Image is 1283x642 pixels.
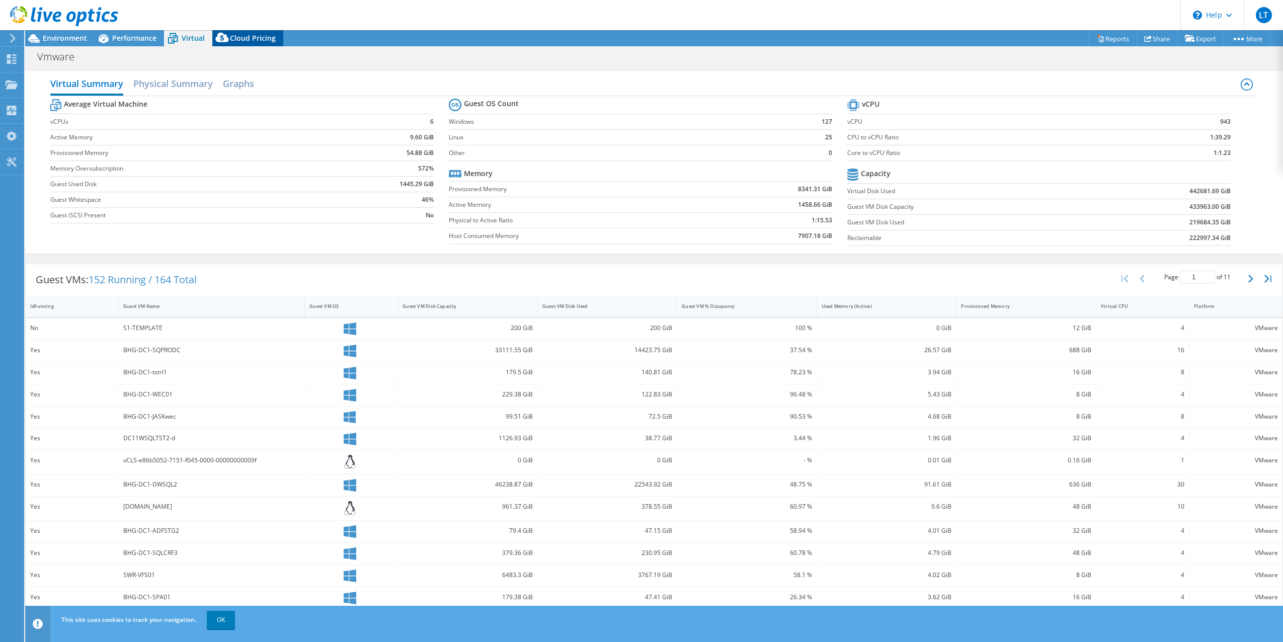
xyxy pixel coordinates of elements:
label: Memory Oversubscription [50,164,334,174]
div: 91.61 GiB [822,479,952,490]
div: 32 GiB [961,433,1091,444]
label: Virtual Disk Used [847,186,1090,196]
label: Guest Whitespace [50,195,334,205]
h2: Physical Summary [133,73,213,94]
div: Yes [30,345,114,356]
div: 4.79 GiB [822,547,952,558]
b: No [426,210,434,220]
div: Yes [30,411,114,422]
div: 122.83 GiB [542,389,673,400]
div: 0.16 GiB [961,455,1091,466]
div: 47.41 GiB [542,592,673,603]
div: 179.38 GiB [403,592,533,603]
label: Guest iSCSI Present [50,210,334,220]
div: 16 [1101,345,1184,356]
div: VMware [1194,525,1278,536]
div: 8 GiB [961,389,1091,400]
a: Share [1137,31,1178,46]
div: 26.57 GiB [822,345,952,356]
div: 90.53 % [682,411,812,422]
div: 100 % [682,323,812,334]
span: LT [1256,7,1272,23]
h2: Virtual Summary [50,73,123,96]
div: 96.48 % [682,389,812,400]
div: 79.4 GiB [403,525,533,536]
div: 0 GiB [542,455,673,466]
div: Provisioned Memory [961,303,1079,309]
div: 4.68 GiB [822,411,952,422]
div: Yes [30,479,114,490]
div: 48 GiB [961,547,1091,558]
div: 4.02 GiB [822,570,952,581]
div: Guest VM Name [123,303,288,309]
b: 8341.31 GiB [798,184,832,194]
a: Reports [1089,31,1137,46]
div: VMware [1194,345,1278,356]
div: Guest VM Disk Used [542,303,661,309]
h2: Graphs [223,73,254,94]
div: 179.5 GiB [403,367,533,378]
div: 636 GiB [961,479,1091,490]
div: Guest VMs: [26,264,207,295]
div: 0.01 GiB [822,455,952,466]
div: 4 [1101,525,1184,536]
div: Yes [30,367,114,378]
div: 8 GiB [961,570,1091,581]
div: VMware [1194,479,1278,490]
label: Active Memory [449,200,712,210]
div: 140.81 GiB [542,367,673,378]
b: 943 [1220,117,1231,127]
b: 433963.00 GiB [1189,202,1231,212]
b: 1445.29 GiB [399,179,434,189]
label: Reclaimable [847,233,1090,243]
div: 379.36 GiB [403,547,533,558]
div: BHG-DC1-SQPRODC [123,345,300,356]
div: 32 GiB [961,525,1091,536]
div: 230.95 GiB [542,547,673,558]
div: VMware [1194,323,1278,334]
div: 47.15 GiB [542,525,673,536]
div: BHG-DC1-SPA01 [123,592,300,603]
label: Guest Used Disk [50,179,334,189]
div: 8 [1101,411,1184,422]
div: 229.38 GiB [403,389,533,400]
div: 16 GiB [961,592,1091,603]
div: 26.34 % [682,592,812,603]
div: 4 [1101,433,1184,444]
label: vCPUs [50,117,334,127]
div: 3.94 GiB [822,367,952,378]
div: Guest VM % Occupancy [682,303,800,309]
div: Yes [30,433,114,444]
div: Yes [30,592,114,603]
div: 1.96 GiB [822,433,952,444]
div: 4 [1101,389,1184,400]
div: BHG-DC1-JASKwec [123,411,300,422]
div: 378.55 GiB [542,501,673,512]
div: 5.43 GiB [822,389,952,400]
div: Yes [30,501,114,512]
span: 11 [1224,273,1231,281]
div: 38.77 GiB [542,433,673,444]
div: 9.6 GiB [822,501,952,512]
div: 72.5 GiB [542,411,673,422]
b: 1458.66 GiB [798,200,832,210]
label: Linux [449,132,782,142]
div: Guest VM OS [309,303,381,309]
div: 0 GiB [822,323,952,334]
div: Yes [30,455,114,466]
div: SWR-VFS01 [123,570,300,581]
div: IsRunning [30,303,102,309]
b: 0 [829,148,832,158]
span: Environment [43,33,87,43]
div: 78.23 % [682,367,812,378]
div: 3767.19 GiB [542,570,673,581]
a: OK [207,611,235,629]
div: 6483.3 GiB [403,570,533,581]
div: 58.1 % [682,570,812,581]
div: VMware [1194,367,1278,378]
b: Capacity [861,169,891,179]
span: 152 Running / 164 Total [89,273,197,286]
div: 48 GiB [961,501,1091,512]
div: 10 [1101,501,1184,512]
div: Platform [1194,303,1266,309]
